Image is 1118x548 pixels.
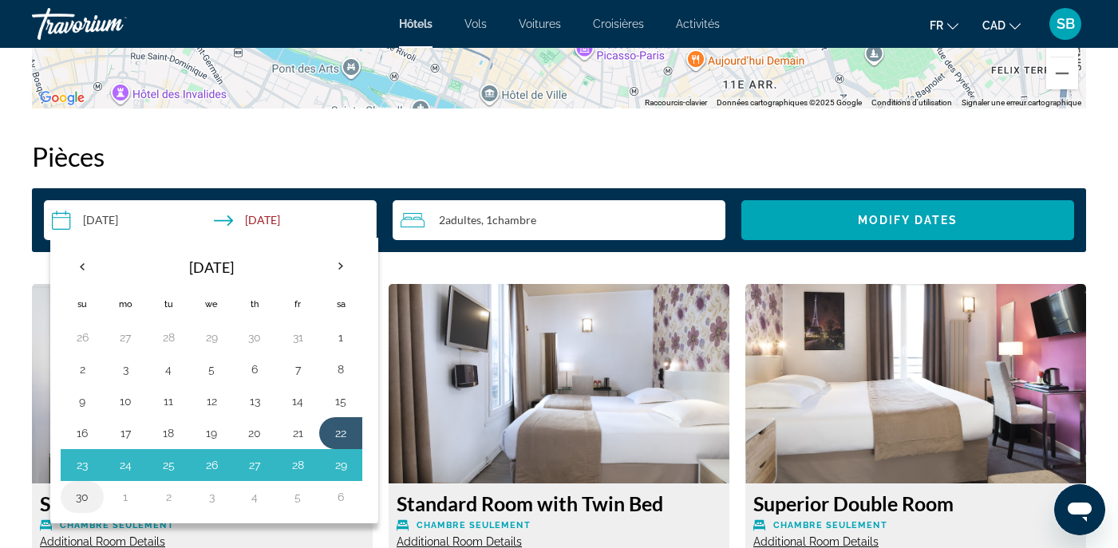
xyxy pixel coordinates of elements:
[393,200,725,240] button: Travelers: 2 adults, 0 children
[32,140,1086,172] h2: Pièces
[242,454,267,476] button: Day 27
[930,19,943,32] span: fr
[982,19,1005,32] span: CAD
[417,520,531,530] span: Chambre seulement
[242,390,267,412] button: Day 13
[113,486,138,508] button: Day 1
[113,390,138,412] button: Day 10
[242,486,267,508] button: Day 4
[492,213,536,227] span: Chambre
[44,200,377,240] button: Select check in and out date
[328,486,354,508] button: Day 6
[399,18,433,30] a: Hôtels
[389,284,729,483] img: Standard Room with Twin Bed
[519,18,561,30] a: Voitures
[156,454,181,476] button: Day 25
[481,214,536,227] span: , 1
[199,358,224,380] button: Day 5
[199,390,224,412] button: Day 12
[199,422,224,444] button: Day 19
[285,422,310,444] button: Day 21
[328,326,354,349] button: Day 1
[40,491,365,515] h3: Standard Room
[69,454,95,476] button: Day 23
[982,14,1021,37] button: Change currency
[1057,16,1075,32] span: SB
[113,454,138,476] button: Day 24
[645,97,707,108] button: Raccourcis-clavier
[285,454,310,476] button: Day 28
[69,326,95,349] button: Day 26
[199,454,224,476] button: Day 26
[773,520,887,530] span: Chambre seulement
[40,535,165,548] span: Additional Room Details
[156,326,181,349] button: Day 28
[32,3,192,45] a: Travorium
[69,422,95,444] button: Day 16
[60,520,174,530] span: Chambre seulement
[69,390,95,412] button: Day 9
[717,98,862,107] span: Données cartographiques ©2025 Google
[242,326,267,349] button: Day 30
[741,200,1074,240] button: Modify Dates
[753,535,879,548] span: Additional Room Details
[397,535,522,548] span: Additional Room Details
[104,248,319,286] th: [DATE]
[199,486,224,508] button: Day 3
[1045,7,1086,41] button: User Menu
[319,248,362,285] button: Next month
[242,358,267,380] button: Day 6
[439,214,481,227] span: 2
[1054,484,1105,535] iframe: Bouton de lancement de la fenêtre de messagerie
[962,98,1081,107] a: Signaler une erreur cartographique
[328,390,354,412] button: Day 15
[285,326,310,349] button: Day 31
[285,358,310,380] button: Day 7
[593,18,644,30] a: Croisières
[676,18,720,30] a: Activités
[36,88,89,108] a: Ouvrir cette zone dans Google Maps (s'ouvre dans une nouvelle fenêtre)
[156,422,181,444] button: Day 18
[199,326,224,349] button: Day 29
[464,18,487,30] a: Vols
[69,358,95,380] button: Day 2
[36,88,89,108] img: Google
[397,491,721,515] h3: Standard Room with Twin Bed
[156,358,181,380] button: Day 4
[1046,57,1078,89] button: Zoom arrière
[285,390,310,412] button: Day 14
[858,214,958,227] span: Modify Dates
[156,486,181,508] button: Day 2
[113,358,138,380] button: Day 3
[44,200,1074,240] div: Search widget
[753,491,1078,515] h3: Superior Double Room
[445,213,481,227] span: Adultes
[930,14,958,37] button: Change language
[328,358,354,380] button: Day 8
[285,486,310,508] button: Day 5
[69,486,95,508] button: Day 30
[871,98,952,107] a: Conditions d'utilisation (s'ouvre dans un nouvel onglet)
[113,422,138,444] button: Day 17
[156,390,181,412] button: Day 11
[745,284,1086,483] img: Superior Double Room
[113,326,138,349] button: Day 27
[61,248,362,513] table: Left calendar grid
[328,422,354,444] button: Day 22
[242,422,267,444] button: Day 20
[328,454,354,476] button: Day 29
[32,284,373,483] img: Standard Room
[61,248,104,285] button: Previous month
